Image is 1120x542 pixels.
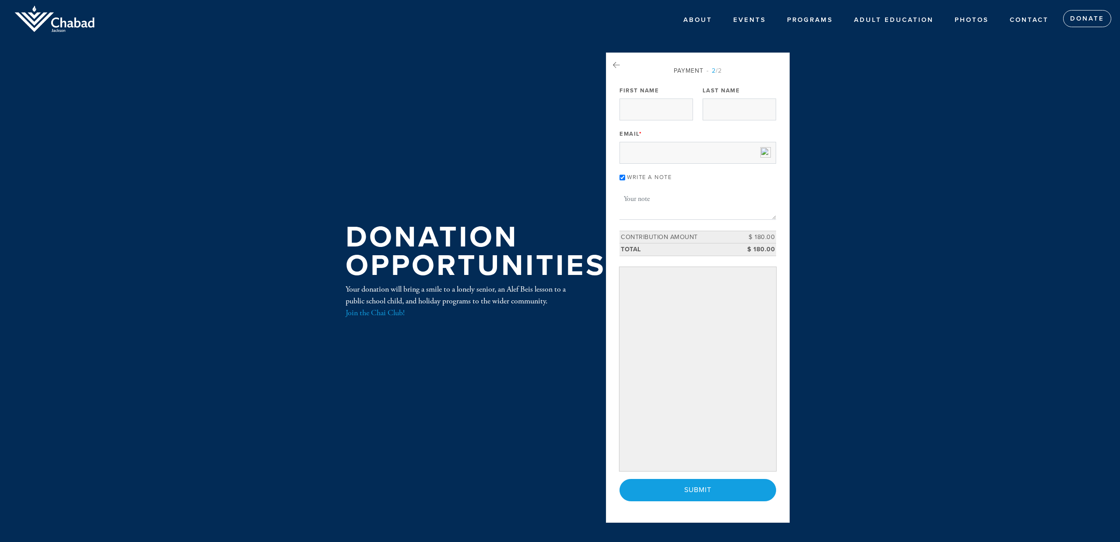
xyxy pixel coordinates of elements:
div: Your donation will bring a smile to a lonely senior, an Alef Beis lesson to a public school child... [346,283,577,319]
a: ABOUT [677,11,719,28]
td: $ 180.00 [737,231,776,243]
a: Photos [948,11,995,28]
label: Write a note [627,174,672,181]
span: This field is required. [639,130,642,137]
label: Last Name [703,87,740,95]
a: Contact [1003,11,1055,28]
a: Events [727,11,773,28]
span: /2 [707,67,722,74]
img: Jackson%20Logo_0.png [13,4,96,34]
a: PROGRAMS [780,11,840,28]
span: 2 [712,67,716,74]
div: Payment [619,66,776,75]
input: Submit [619,479,776,501]
td: Contribution Amount [619,231,737,243]
a: Donate [1063,10,1111,28]
img: npw-badge-icon-locked.svg [760,147,771,158]
label: Email [619,130,642,138]
h1: Donation Opportunities [346,223,606,280]
td: $ 180.00 [737,243,776,256]
iframe: Secure payment input frame [621,269,774,469]
a: Join the Chai Club! [346,308,405,318]
label: First Name [619,87,659,95]
a: Adult Education [847,11,940,28]
td: Total [619,243,737,256]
